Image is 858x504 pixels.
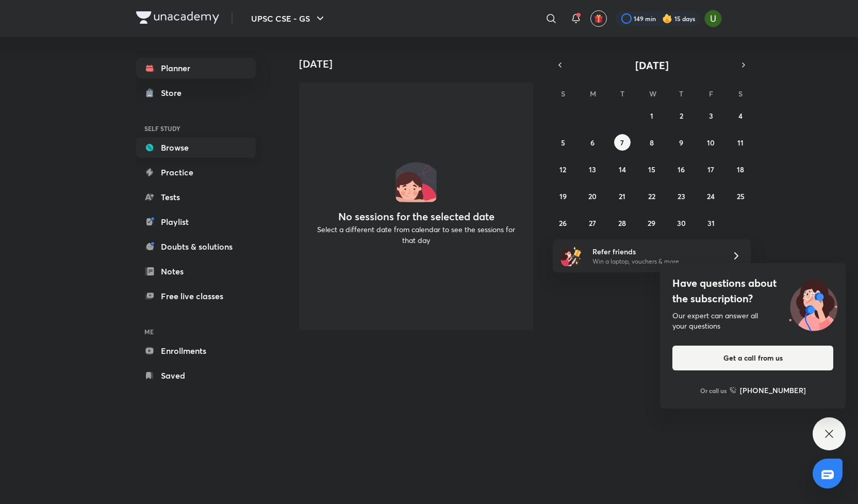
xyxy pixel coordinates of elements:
[678,191,685,201] abbr: October 23, 2025
[338,210,494,223] h4: No sessions for the selected date
[643,107,660,124] button: October 1, 2025
[703,215,719,231] button: October 31, 2025
[136,365,256,386] a: Saved
[555,161,571,177] button: October 12, 2025
[635,58,669,72] span: [DATE]
[620,89,624,99] abbr: Tuesday
[707,191,715,201] abbr: October 24, 2025
[590,89,596,99] abbr: Monday
[136,261,256,282] a: Notes
[567,58,736,72] button: [DATE]
[738,89,742,99] abbr: Saturday
[672,275,833,306] h4: Have questions about the subscription?
[707,138,715,148] abbr: October 10, 2025
[732,161,749,177] button: October 18, 2025
[737,191,745,201] abbr: October 25, 2025
[590,10,607,27] button: avatar
[136,212,256,232] a: Playlist
[673,107,689,124] button: October 2, 2025
[643,161,660,177] button: October 15, 2025
[555,215,571,231] button: October 26, 2025
[559,218,567,228] abbr: October 26, 2025
[592,246,719,257] h6: Refer friends
[584,161,601,177] button: October 13, 2025
[709,111,713,121] abbr: October 3, 2025
[395,161,437,202] img: No events
[703,161,719,177] button: October 17, 2025
[707,218,715,228] abbr: October 31, 2025
[584,215,601,231] button: October 27, 2025
[650,111,653,121] abbr: October 1, 2025
[677,218,686,228] abbr: October 30, 2025
[559,191,567,201] abbr: October 19, 2025
[311,224,521,246] p: Select a different date from calendar to see the sessions for that day
[614,134,631,151] button: October 7, 2025
[555,134,571,151] button: October 5, 2025
[672,346,833,370] button: Get a call from us
[588,191,597,201] abbr: October 20, 2025
[136,58,256,78] a: Planner
[619,191,625,201] abbr: October 21, 2025
[643,188,660,204] button: October 22, 2025
[136,11,219,24] img: Company Logo
[561,138,565,148] abbr: October 5, 2025
[561,89,565,99] abbr: Sunday
[740,385,806,396] h6: [PHONE_NUMBER]
[245,8,333,29] button: UPSC CSE - GS
[673,215,689,231] button: October 30, 2025
[589,165,596,174] abbr: October 13, 2025
[614,161,631,177] button: October 14, 2025
[136,137,256,158] a: Browse
[680,111,683,121] abbr: October 2, 2025
[648,165,655,174] abbr: October 15, 2025
[707,165,714,174] abbr: October 17, 2025
[678,165,685,174] abbr: October 16, 2025
[620,138,624,148] abbr: October 7, 2025
[703,188,719,204] button: October 24, 2025
[136,162,256,183] a: Practice
[673,134,689,151] button: October 9, 2025
[732,134,749,151] button: October 11, 2025
[299,58,541,70] h4: [DATE]
[672,311,833,331] div: Our expert can answer all your questions
[561,246,582,266] img: referral
[555,188,571,204] button: October 19, 2025
[618,218,626,228] abbr: October 28, 2025
[614,188,631,204] button: October 21, 2025
[589,218,596,228] abbr: October 27, 2025
[136,120,256,137] h6: SELF STUDY
[730,385,806,396] a: [PHONE_NUMBER]
[614,215,631,231] button: October 28, 2025
[161,87,188,99] div: Store
[732,188,749,204] button: October 25, 2025
[781,275,846,331] img: ttu_illustration_new.svg
[648,191,655,201] abbr: October 22, 2025
[704,10,722,27] img: Aishwary Kumar
[703,134,719,151] button: October 10, 2025
[649,89,656,99] abbr: Wednesday
[648,218,655,228] abbr: October 29, 2025
[584,188,601,204] button: October 20, 2025
[673,188,689,204] button: October 23, 2025
[594,14,603,23] img: avatar
[732,107,749,124] button: October 4, 2025
[700,386,727,395] p: Or call us
[559,165,566,174] abbr: October 12, 2025
[136,83,256,103] a: Store
[136,286,256,306] a: Free live classes
[737,138,744,148] abbr: October 11, 2025
[709,89,713,99] abbr: Friday
[737,165,744,174] abbr: October 18, 2025
[650,138,654,148] abbr: October 8, 2025
[590,138,595,148] abbr: October 6, 2025
[136,323,256,340] h6: ME
[643,215,660,231] button: October 29, 2025
[584,134,601,151] button: October 6, 2025
[673,161,689,177] button: October 16, 2025
[136,340,256,361] a: Enrollments
[679,138,683,148] abbr: October 9, 2025
[619,165,626,174] abbr: October 14, 2025
[679,89,683,99] abbr: Thursday
[592,257,719,266] p: Win a laptop, vouchers & more
[136,236,256,257] a: Doubts & solutions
